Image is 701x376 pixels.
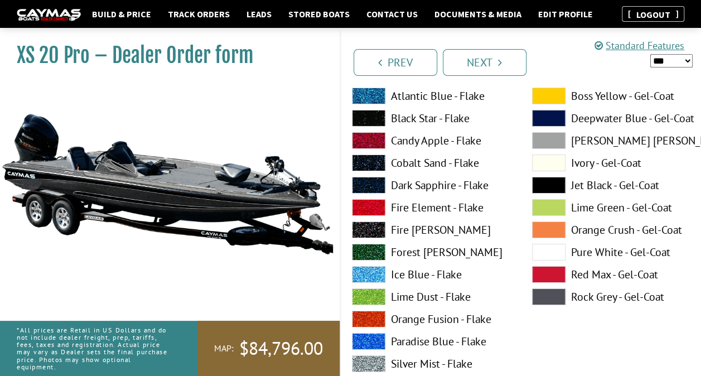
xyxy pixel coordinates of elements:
[162,7,235,21] a: Track Orders
[352,355,510,372] label: Silver Mist - Flake
[532,155,690,171] label: Ivory - Gel-Coat
[429,7,527,21] a: Documents & Media
[352,266,510,283] label: Ice Blue - Flake
[352,288,510,305] label: Lime Dust - Flake
[352,88,510,104] label: Atlantic Blue - Flake
[352,221,510,238] label: Fire [PERSON_NAME]
[352,244,510,261] label: Forest [PERSON_NAME]
[533,7,598,21] a: Edit Profile
[17,9,81,21] img: caymas-dealer-connect-2ed40d3bc7270c1d8d7ffb4b79bf05adc795679939227970def78ec6f6c03838.gif
[241,7,277,21] a: Leads
[352,311,510,327] label: Orange Fusion - Flake
[352,177,510,194] label: Dark Sapphire - Flake
[283,7,355,21] a: Stored Boats
[352,110,510,127] label: Black Star - Flake
[197,321,340,376] a: MAP:$84,796.00
[532,199,690,216] label: Lime Green - Gel-Coat
[361,7,423,21] a: Contact Us
[352,155,510,171] label: Cobalt Sand - Flake
[532,244,690,261] label: Pure White - Gel-Coat
[631,9,676,20] a: Logout
[352,199,510,216] label: Fire Element - Flake
[86,7,157,21] a: Build & Price
[352,333,510,350] label: Paradise Blue - Flake
[443,49,526,76] a: Next
[352,132,510,149] label: Candy Apple - Flake
[532,177,690,194] label: Jet Black - Gel-Coat
[532,288,690,305] label: Rock Grey - Gel-Coat
[354,49,437,76] a: Prev
[239,337,323,360] span: $84,796.00
[532,221,690,238] label: Orange Crush - Gel-Coat
[532,266,690,283] label: Red Max - Gel-Coat
[532,110,690,127] label: Deepwater Blue - Gel-Coat
[532,88,690,104] label: Boss Yellow - Gel-Coat
[214,343,234,354] span: MAP:
[594,39,684,52] a: Standard Features
[532,132,690,149] label: [PERSON_NAME] [PERSON_NAME] - Gel-Coat
[17,43,312,68] h1: XS 20 Pro – Dealer Order form
[17,321,172,376] p: *All prices are Retail in US Dollars and do not include dealer freight, prep, tariffs, fees, taxe...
